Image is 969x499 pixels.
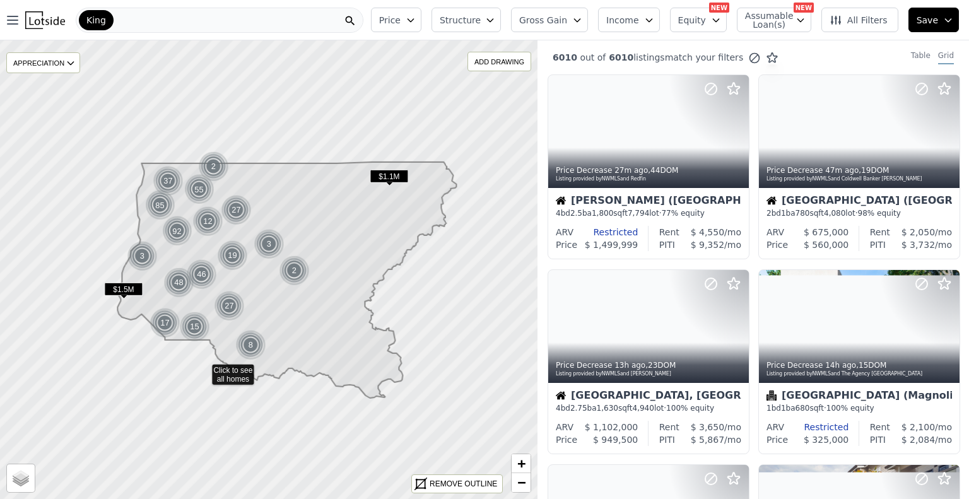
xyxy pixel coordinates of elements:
[556,390,741,403] div: [GEOGRAPHIC_DATA], [GEOGRAPHIC_DATA]
[198,151,229,182] img: g1.png
[917,14,938,26] span: Save
[758,74,959,259] a: Price Decrease 47m ago,19DOMListing provided byNWMLSand Coldwell Banker [PERSON_NAME]House[GEOGRA...
[548,269,748,454] a: Price Decrease 13h ago,23DOMListing provided byNWMLSand [PERSON_NAME]House[GEOGRAPHIC_DATA], [GEO...
[221,195,252,225] img: g1.png
[804,240,849,250] span: $ 560,000
[556,360,743,370] div: Price Decrease , 23 DOM
[512,473,531,492] a: Zoom out
[766,238,788,251] div: Price
[556,238,577,251] div: Price
[597,404,618,413] span: 1,630
[371,8,421,32] button: Price
[709,3,729,13] div: NEW
[537,51,778,64] div: out of listings
[901,422,935,432] span: $ 2,100
[6,52,80,73] div: APPRECIATION
[675,433,741,446] div: /mo
[678,14,706,26] span: Equity
[163,267,194,298] div: 48
[7,464,35,492] a: Layers
[86,14,106,26] span: King
[766,370,953,378] div: Listing provided by NWMLS and The Agency [GEOGRAPHIC_DATA]
[183,173,215,205] div: 55
[886,433,952,446] div: /mo
[901,227,935,237] span: $ 2,050
[870,421,890,433] div: Rent
[440,14,480,26] span: Structure
[556,175,743,183] div: Listing provided by NWMLS and Redfin
[144,189,176,221] div: 85
[592,209,613,218] span: 1,800
[691,240,724,250] span: $ 9,352
[614,166,648,175] time: 2025-09-28 16:43
[659,421,679,433] div: Rent
[217,240,247,271] div: 19
[598,8,660,32] button: Income
[553,52,577,62] span: 6010
[379,14,401,26] span: Price
[691,422,724,432] span: $ 3,650
[221,195,251,225] div: 27
[796,404,810,413] span: 680
[870,433,886,446] div: PITI
[794,3,814,13] div: NEW
[679,421,741,433] div: /mo
[432,8,501,32] button: Structure
[901,240,935,250] span: $ 3,732
[766,165,953,175] div: Price Decrease , 19 DOM
[830,14,888,26] span: All Filters
[766,403,952,413] div: 1 bd 1 ba sqft · 100% equity
[25,11,65,29] img: Lotside
[279,255,310,286] img: g1.png
[556,433,577,446] div: Price
[144,189,177,221] img: g2.png
[556,370,743,378] div: Listing provided by NWMLS and [PERSON_NAME]
[163,267,194,298] img: g1.png
[183,173,216,205] img: g2.png
[512,454,531,473] a: Zoom in
[821,8,898,32] button: All Filters
[127,241,157,271] div: 3
[825,361,856,370] time: 2025-09-28 03:31
[585,240,638,250] span: $ 1,499,999
[150,308,180,338] img: g1.png
[235,330,266,360] img: g1.png
[908,8,959,32] button: Save
[784,421,849,433] div: Restricted
[614,361,645,370] time: 2025-09-28 03:59
[519,14,567,26] span: Gross Gain
[161,214,194,247] img: g2.png
[901,435,935,445] span: $ 2,084
[824,209,845,218] span: 4,080
[556,226,573,238] div: ARV
[556,421,573,433] div: ARV
[370,170,408,183] span: $1.1M
[804,435,849,445] span: $ 325,000
[804,227,849,237] span: $ 675,000
[430,478,497,490] div: REMOVE OUTLINE
[766,360,953,370] div: Price Decrease , 15 DOM
[870,226,890,238] div: Rent
[766,196,777,206] img: House
[675,238,741,251] div: /mo
[766,390,777,401] img: Condominium
[517,474,526,490] span: −
[628,209,649,218] span: 7,794
[556,208,741,218] div: 4 bd 2.5 ba sqft lot · 77% equity
[127,241,158,271] img: g1.png
[511,8,588,32] button: Gross Gain
[179,312,209,342] div: 15
[737,8,811,32] button: Assumable Loan(s)
[766,421,784,433] div: ARV
[659,238,675,251] div: PITI
[825,166,859,175] time: 2025-09-28 16:24
[254,229,285,259] img: g1.png
[766,390,952,403] div: [GEOGRAPHIC_DATA] (Magnolia)
[691,227,724,237] span: $ 4,550
[766,433,788,446] div: Price
[556,196,566,206] img: House
[104,283,143,296] span: $1.5M
[766,175,953,183] div: Listing provided by NWMLS and Coldwell Banker [PERSON_NAME]
[235,330,266,360] div: 8
[179,312,210,342] img: g1.png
